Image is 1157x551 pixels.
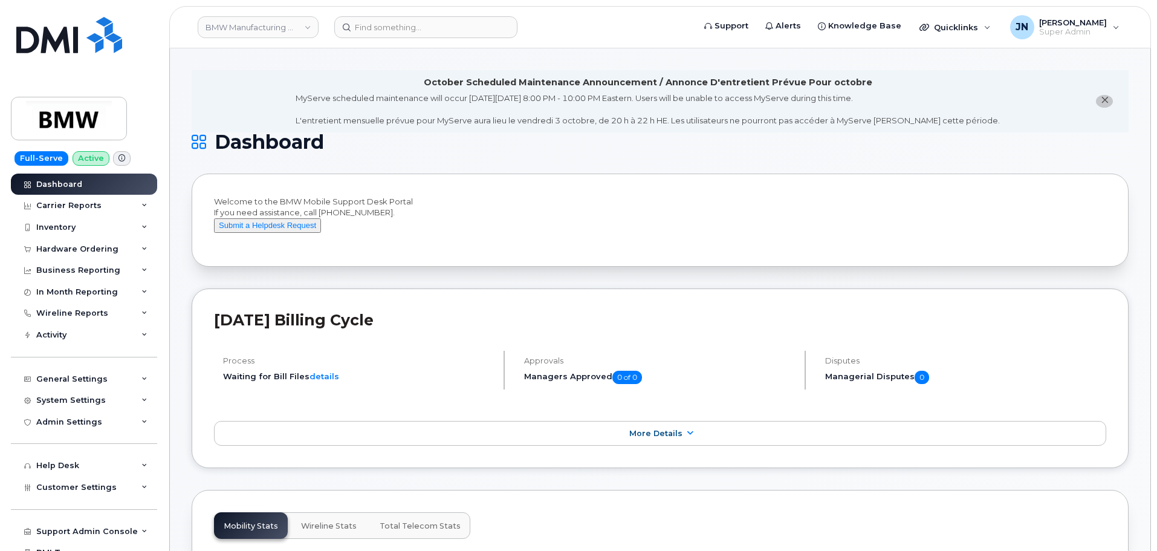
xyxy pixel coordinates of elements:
h4: Process [223,356,493,365]
span: 0 [915,371,929,384]
a: details [310,371,339,381]
iframe: Messenger Launcher [1104,498,1148,542]
button: close notification [1096,95,1113,108]
div: Welcome to the BMW Mobile Support Desk Portal If you need assistance, call [PHONE_NUMBER]. [214,196,1106,244]
div: October Scheduled Maintenance Announcement / Annonce D'entretient Prévue Pour octobre [424,76,872,89]
li: Waiting for Bill Files [223,371,493,382]
h5: Managerial Disputes [825,371,1106,384]
a: Submit a Helpdesk Request [214,220,321,230]
span: Wireline Stats [301,521,357,531]
div: MyServe scheduled maintenance will occur [DATE][DATE] 8:00 PM - 10:00 PM Eastern. Users will be u... [296,93,1000,126]
h4: Disputes [825,356,1106,365]
span: Total Telecom Stats [380,521,461,531]
h4: Approvals [524,356,794,365]
span: 0 of 0 [612,371,642,384]
span: More Details [629,429,682,438]
span: Dashboard [215,133,324,151]
button: Submit a Helpdesk Request [214,218,321,233]
h5: Managers Approved [524,371,794,384]
h2: [DATE] Billing Cycle [214,311,1106,329]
